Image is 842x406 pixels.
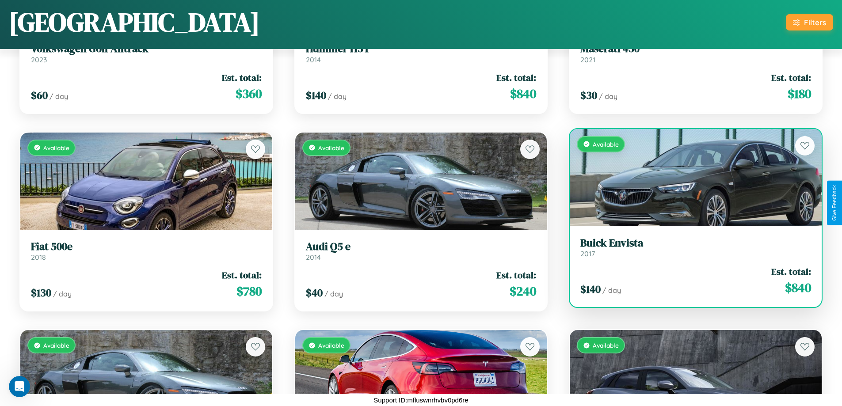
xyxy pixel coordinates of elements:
span: $ 840 [785,279,811,296]
span: $ 140 [580,282,601,296]
span: / day [599,92,617,101]
span: $ 60 [31,88,48,102]
h1: [GEOGRAPHIC_DATA] [9,4,260,40]
span: $ 240 [510,282,536,300]
span: / day [50,92,68,101]
span: Available [318,341,344,349]
span: $ 840 [510,85,536,102]
span: / day [602,286,621,295]
span: Available [318,144,344,152]
a: Volkswagen Golf Alltrack2023 [31,42,262,64]
span: $ 40 [306,285,323,300]
a: Fiat 500e2018 [31,240,262,262]
a: Maserati 4302021 [580,42,811,64]
span: / day [324,289,343,298]
h3: Fiat 500e [31,240,262,253]
span: 2014 [306,253,321,262]
span: 2021 [580,55,595,64]
p: Support ID: mfluswnrhvbv0pd6re [373,394,468,406]
h3: Maserati 430 [580,42,811,55]
span: Available [43,144,69,152]
span: Est. total: [496,269,536,281]
a: Buick Envista2017 [580,237,811,258]
span: $ 180 [788,85,811,102]
h3: Volkswagen Golf Alltrack [31,42,262,55]
span: $ 780 [236,282,262,300]
span: $ 360 [236,85,262,102]
span: 2023 [31,55,47,64]
button: Filters [786,14,833,30]
span: Est. total: [496,71,536,84]
span: Est. total: [771,71,811,84]
span: Available [43,341,69,349]
span: Available [593,140,619,148]
span: Est. total: [771,265,811,278]
span: Est. total: [222,269,262,281]
span: 2018 [31,253,46,262]
h3: Audi Q5 e [306,240,537,253]
div: Give Feedback [831,185,838,221]
iframe: Intercom live chat [9,376,30,397]
span: / day [328,92,347,101]
span: Est. total: [222,71,262,84]
div: Filters [804,18,826,27]
span: / day [53,289,72,298]
a: Audi Q5 e2014 [306,240,537,262]
span: Available [593,341,619,349]
h3: Hummer H3T [306,42,537,55]
span: $ 130 [31,285,51,300]
span: $ 30 [580,88,597,102]
a: Hummer H3T2014 [306,42,537,64]
span: 2017 [580,249,595,258]
h3: Buick Envista [580,237,811,250]
span: $ 140 [306,88,326,102]
span: 2014 [306,55,321,64]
